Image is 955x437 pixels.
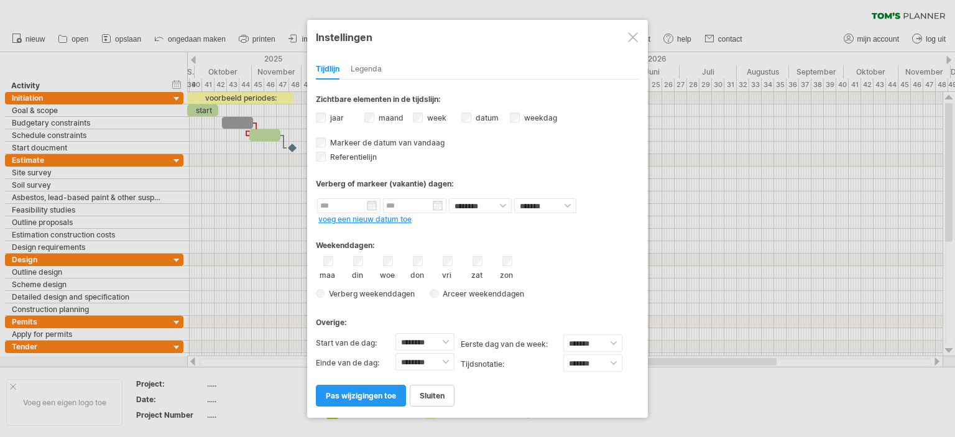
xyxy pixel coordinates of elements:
[316,385,406,407] a: pas wijzigingen toe
[473,113,499,122] label: datum
[325,289,415,298] span: Verberg weekenddagen
[410,385,454,407] a: sluiten
[316,94,639,108] div: Zichtbare elementen in de tijdslijn:
[351,60,382,80] div: Legenda
[420,391,445,400] span: sluiten
[316,333,395,353] label: Start van de dag:
[316,353,395,373] label: Einde van de dag:
[469,268,484,280] label: zat
[438,289,524,298] span: Arceer weekenddagen
[328,138,445,147] span: Markeer de datum van vandaag
[320,268,335,280] label: maa
[409,268,425,280] label: don
[316,179,639,188] div: Verberg of markeer (vakantie) dagen:
[316,229,639,253] div: Weekenddagen:
[328,113,344,122] label: jaar
[376,113,404,122] label: maand
[316,60,339,80] div: Tijdlijn
[316,306,639,330] div: Overige:
[318,214,412,224] a: voeg een nieuw datum toe
[425,113,446,122] label: week
[499,268,514,280] label: zon
[439,268,454,280] label: vri
[316,25,639,48] div: Instellingen
[522,113,557,122] label: weekdag
[461,334,563,354] label: eerste dag van de week:
[461,354,563,374] label: Tijdsnotatie:
[328,152,377,162] span: Referentielijn
[326,391,396,400] span: pas wijzigingen toe
[379,268,395,280] label: woe
[349,268,365,280] label: din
